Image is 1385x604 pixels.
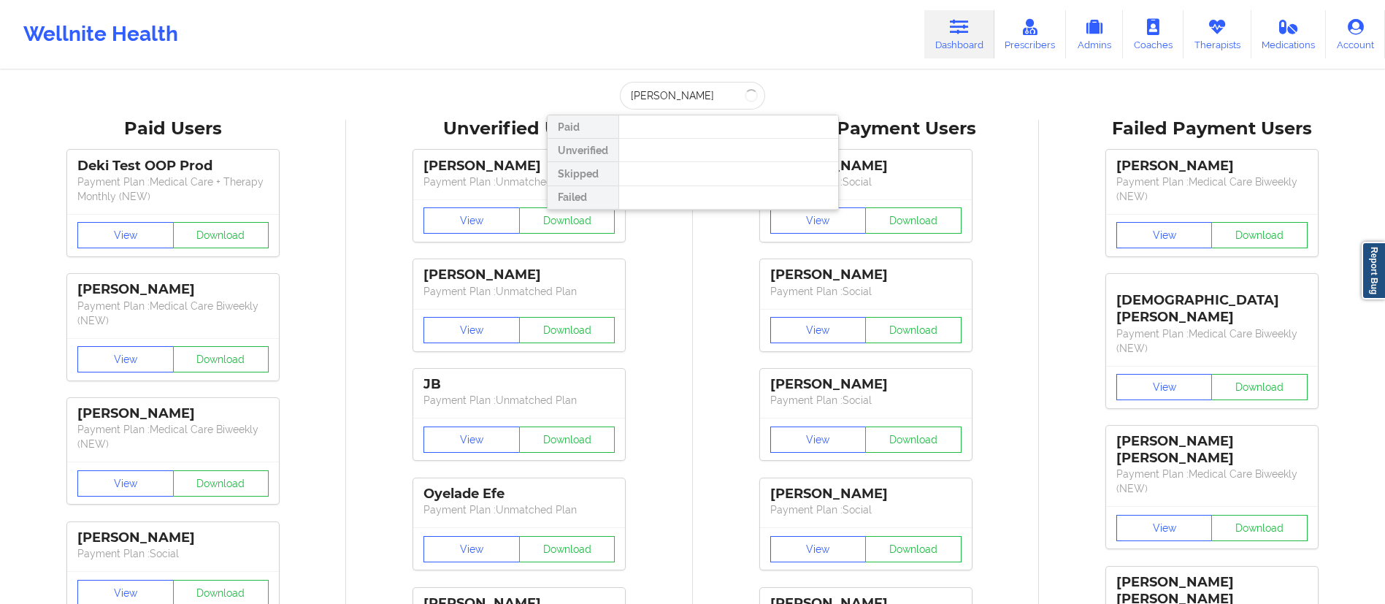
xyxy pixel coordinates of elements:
button: Download [865,317,962,343]
div: [PERSON_NAME] [1116,158,1308,175]
a: Coaches [1123,10,1183,58]
button: Download [173,222,269,248]
p: Payment Plan : Social [77,546,269,561]
button: Download [865,427,962,453]
div: Unverified Users [356,118,682,140]
button: View [770,317,867,343]
p: Payment Plan : Social [770,502,962,517]
div: Skipped [548,162,618,186]
div: [PERSON_NAME] [770,376,962,393]
a: Report Bug [1362,242,1385,299]
button: Download [173,470,269,497]
div: [PERSON_NAME] [PERSON_NAME] [1116,433,1308,467]
p: Payment Plan : Social [770,393,962,408]
button: View [770,207,867,234]
button: Download [519,207,615,234]
div: [PERSON_NAME] [770,267,962,283]
p: Payment Plan : Medical Care Biweekly (NEW) [77,299,269,328]
a: Account [1326,10,1385,58]
div: [PERSON_NAME] [423,158,615,175]
p: Payment Plan : Social [770,284,962,299]
div: Failed Payment Users [1049,118,1375,140]
p: Payment Plan : Social [770,175,962,189]
div: Skipped Payment Users [703,118,1029,140]
a: Therapists [1183,10,1251,58]
button: Download [1211,515,1308,541]
div: [PERSON_NAME] [77,405,269,422]
div: [PERSON_NAME] [423,267,615,283]
p: Payment Plan : Medical Care Biweekly (NEW) [1116,326,1308,356]
button: View [77,222,174,248]
a: Admins [1066,10,1123,58]
button: View [423,427,520,453]
div: Unverified [548,139,618,162]
p: Payment Plan : Medical Care Biweekly (NEW) [1116,467,1308,496]
button: View [1116,222,1213,248]
button: Download [865,207,962,234]
div: Deki Test OOP Prod [77,158,269,175]
p: Payment Plan : Medical Care Biweekly (NEW) [77,422,269,451]
a: Prescribers [994,10,1067,58]
div: Paid Users [10,118,336,140]
p: Payment Plan : Medical Care + Therapy Monthly (NEW) [77,175,269,204]
p: Payment Plan : Unmatched Plan [423,175,615,189]
div: Paid [548,115,618,139]
div: Failed [548,186,618,210]
button: View [423,536,520,562]
p: Payment Plan : Medical Care Biweekly (NEW) [1116,175,1308,204]
div: [DEMOGRAPHIC_DATA][PERSON_NAME] [1116,281,1308,326]
button: Download [519,317,615,343]
button: View [77,346,174,372]
button: View [770,536,867,562]
button: View [770,427,867,453]
button: Download [1211,222,1308,248]
p: Payment Plan : Unmatched Plan [423,502,615,517]
div: [PERSON_NAME] [770,486,962,502]
div: [PERSON_NAME] [77,281,269,298]
div: [PERSON_NAME] [77,530,269,546]
button: View [1116,374,1213,400]
button: View [1116,515,1213,541]
p: Payment Plan : Unmatched Plan [423,393,615,408]
button: Download [519,427,615,453]
button: View [423,207,520,234]
div: JB [423,376,615,393]
a: Dashboard [924,10,994,58]
div: Oyelade Efe [423,486,615,502]
button: View [77,470,174,497]
a: Medications [1251,10,1327,58]
button: View [423,317,520,343]
button: Download [519,536,615,562]
button: Download [1211,374,1308,400]
div: [PERSON_NAME] [770,158,962,175]
button: Download [865,536,962,562]
p: Payment Plan : Unmatched Plan [423,284,615,299]
button: Download [173,346,269,372]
